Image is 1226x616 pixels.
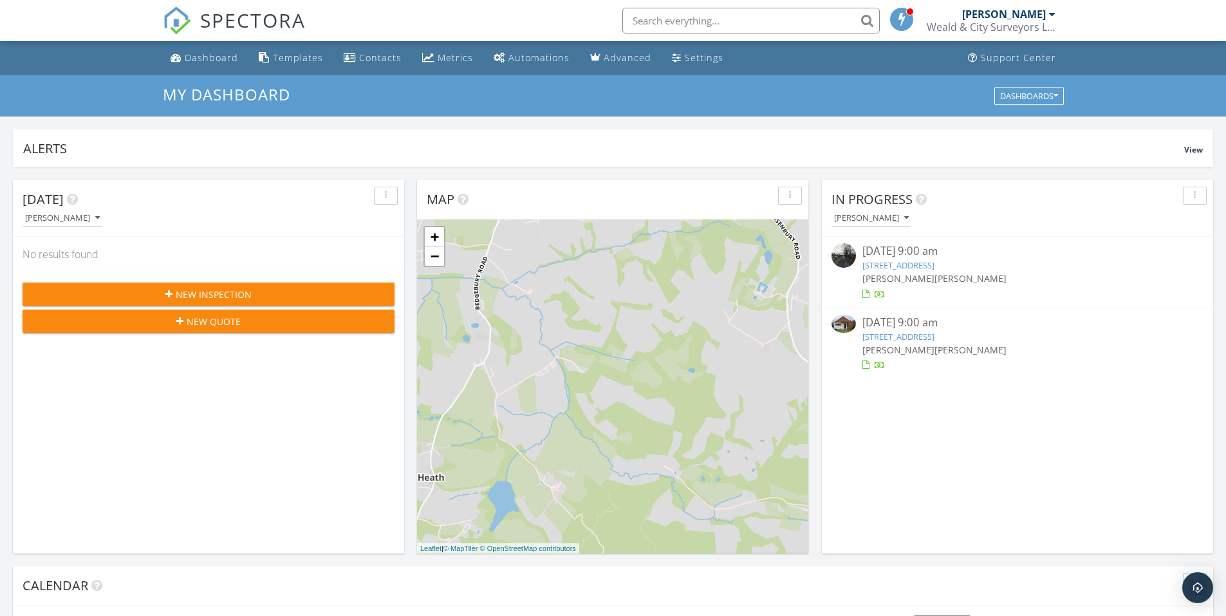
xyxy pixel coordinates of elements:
[862,331,934,342] a: [STREET_ADDRESS]
[604,51,651,64] div: Advanced
[417,46,478,70] a: Metrics
[480,545,576,552] a: © OpenStreetMap contributors
[176,288,252,301] span: New Inspection
[23,577,88,594] span: Calendar
[862,243,1173,259] div: [DATE] 9:00 am
[981,51,1056,64] div: Support Center
[185,51,238,64] div: Dashboard
[420,545,441,552] a: Leaflet
[685,51,723,64] div: Settings
[862,315,1173,331] div: [DATE] 9:00 am
[425,247,444,266] a: Zoom out
[1182,572,1213,603] div: Open Intercom Messenger
[187,315,241,328] span: New Quote
[1000,91,1058,100] div: Dashboards
[862,259,934,271] a: [STREET_ADDRESS]
[831,243,1203,301] a: [DATE] 9:00 am [STREET_ADDRESS] [PERSON_NAME][PERSON_NAME]
[163,6,191,35] img: The Best Home Inspection Software - Spectora
[831,243,856,268] img: streetview
[488,46,575,70] a: Automations (Basic)
[165,46,243,70] a: Dashboard
[963,46,1061,70] a: Support Center
[962,8,1046,21] div: [PERSON_NAME]
[23,210,102,227] button: [PERSON_NAME]
[359,51,402,64] div: Contacts
[200,6,306,33] span: SPECTORA
[425,227,444,247] a: Zoom in
[23,283,395,306] button: New Inspection
[443,545,478,552] a: © MapTiler
[927,21,1055,33] div: Weald & City Surveyors Limited
[339,46,407,70] a: Contacts
[934,272,1007,285] span: [PERSON_NAME]
[834,214,909,223] div: [PERSON_NAME]
[831,315,1203,372] a: [DATE] 9:00 am [STREET_ADDRESS] [PERSON_NAME][PERSON_NAME]
[831,191,913,208] span: In Progress
[23,140,1184,157] div: Alerts
[1184,144,1203,155] span: View
[163,17,306,44] a: SPECTORA
[427,191,454,208] span: Map
[831,210,911,227] button: [PERSON_NAME]
[25,214,100,223] div: [PERSON_NAME]
[273,51,323,64] div: Templates
[831,315,856,333] img: 9492553%2Fcover_photos%2FKXBJWFfn7VFhMKBBG1hh%2Fsmall.jpg
[667,46,729,70] a: Settings
[862,344,934,356] span: [PERSON_NAME]
[163,84,290,105] span: My Dashboard
[862,272,934,285] span: [PERSON_NAME]
[585,46,656,70] a: Advanced
[508,51,570,64] div: Automations
[23,191,64,208] span: [DATE]
[934,344,1007,356] span: [PERSON_NAME]
[438,51,473,64] div: Metrics
[13,237,404,272] div: No results found
[417,543,579,554] div: |
[23,310,395,333] button: New Quote
[622,8,880,33] input: Search everything...
[994,87,1064,105] button: Dashboards
[254,46,328,70] a: Templates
